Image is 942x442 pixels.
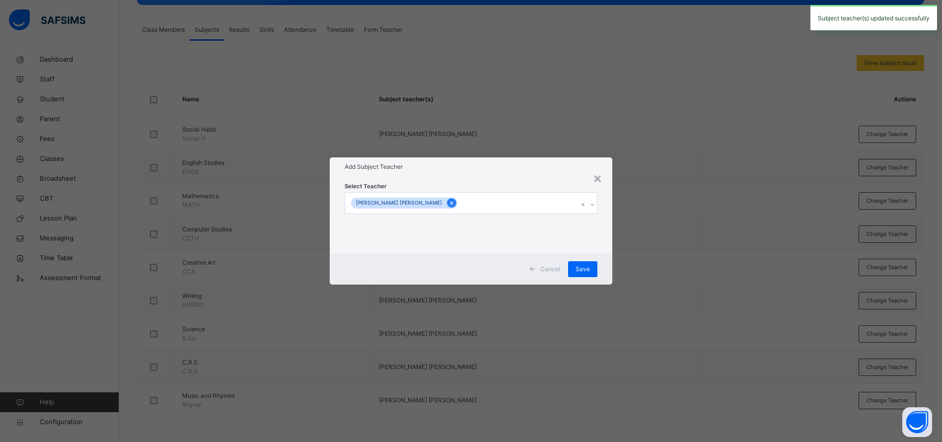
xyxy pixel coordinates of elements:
[576,265,590,274] span: Save
[345,182,387,191] span: Select Teacher
[540,265,560,274] span: Cancel
[902,407,932,437] button: Open asap
[345,162,597,171] h1: Add Subject Teacher
[593,167,602,188] div: ×
[351,198,447,209] div: [PERSON_NAME] [PERSON_NAME]
[810,5,937,30] div: Subject teacher(s) updated successfully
